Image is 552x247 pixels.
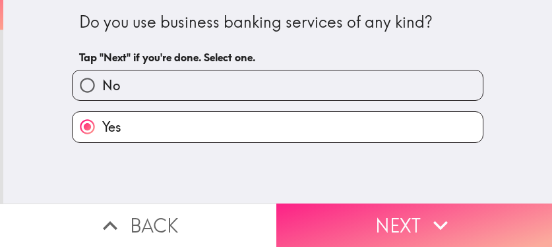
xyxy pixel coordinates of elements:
span: Yes [102,118,121,136]
div: Do you use business banking services of any kind? [79,11,476,34]
button: No [73,70,483,100]
button: Yes [73,112,483,142]
span: No [102,76,120,95]
h6: Tap "Next" if you're done. Select one. [79,50,476,65]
